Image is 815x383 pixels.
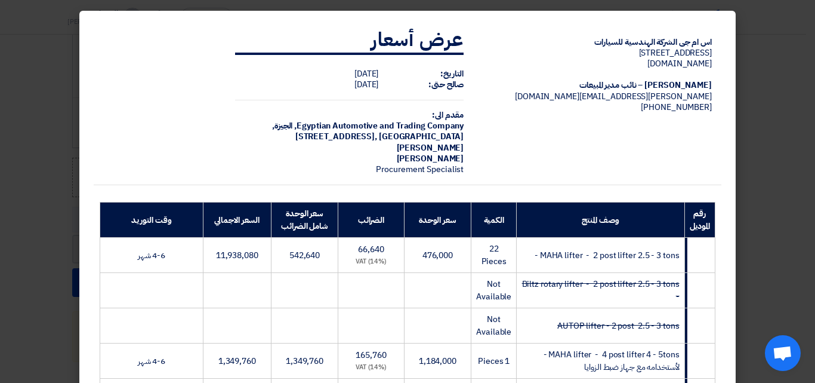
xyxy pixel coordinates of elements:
span: [PERSON_NAME] [397,152,464,165]
th: الكمية [471,203,517,238]
span: [DATE] [354,78,378,91]
strong: صالح حتى: [428,78,464,91]
span: [PERSON_NAME][EMAIL_ADDRESS][DOMAIN_NAME] [515,90,712,103]
th: السعر الاجمالي [203,203,271,238]
strike: AUTOP lifter - 2 post 2.5 - 3 tons [557,320,680,332]
span: MAHA lifter - 2 post lifter 2.5 - 3 tons - [535,249,680,262]
div: [PERSON_NAME] – نائب مدير المبيعات [483,80,712,91]
strong: عرض أسعار [371,25,464,54]
div: اس ام جى الشركة الهندسية للسيارات [483,37,712,48]
th: وصف المنتج [517,203,684,238]
strong: التاريخ: [440,68,464,80]
th: رقم الموديل [684,203,715,238]
span: الجيزة, [GEOGRAPHIC_DATA] ,[STREET_ADDRESS][PERSON_NAME] [272,120,464,154]
span: Procurement Specialist [376,163,464,176]
strong: مقدم الى: [432,109,464,121]
span: 4-6 شهر [138,355,165,367]
span: Not Available [476,313,511,338]
div: (14%) VAT [343,363,399,373]
span: [DOMAIN_NAME] [647,57,712,70]
span: Not Available [476,278,511,303]
span: 165,760 [356,349,386,361]
span: 1,349,760 [218,355,256,367]
div: (14%) VAT [343,257,399,267]
span: 4-6 شهر [138,249,165,262]
span: 542,640 [289,249,320,262]
span: [PHONE_NUMBER] [641,101,712,114]
span: 1,349,760 [286,355,323,367]
span: MAHA lifter - 4 post lifter 4 - 5tons - لأستخدامه مع جهاز ضبط الزوايا [544,348,680,373]
span: 1,184,000 [419,355,456,367]
span: 1 Pieces [478,355,510,367]
span: 22 Pieces [481,243,507,268]
th: سعر الوحدة [404,203,471,238]
span: 476,000 [422,249,453,262]
th: الضرائب [338,203,404,238]
span: Egyptian Automotive and Trading Company, [294,120,464,132]
strike: Biltz rotary lifter - 2 post lifter 2.5 - 3 tons - [522,278,680,303]
div: Open chat [765,335,801,371]
th: سعر الوحدة شامل الضرائب [271,203,338,238]
th: وقت التوريد [100,203,203,238]
span: [DATE] [354,68,378,80]
span: [STREET_ADDRESS] [639,47,712,59]
span: 66,640 [358,243,384,256]
span: 11,938,080 [216,249,258,262]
